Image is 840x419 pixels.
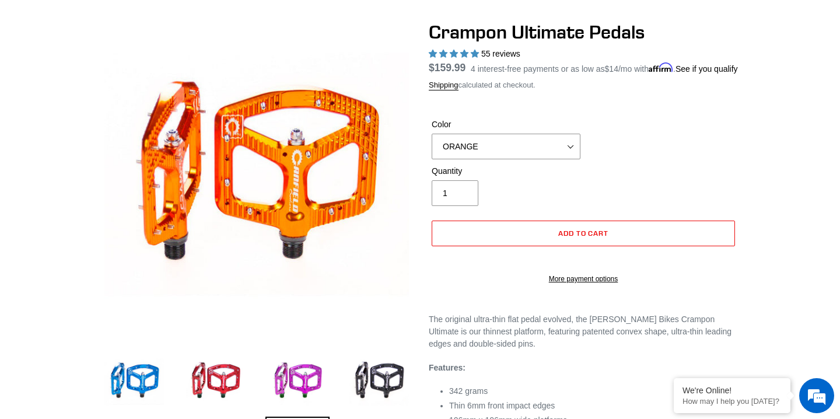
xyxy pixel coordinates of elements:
[6,288,222,329] textarea: Type your message and hit 'Enter'
[78,65,213,81] div: Chat with us now
[102,349,166,413] img: Load image into Gallery viewer, Crampon Ultimate Pedals
[429,21,738,43] h1: Crampon Ultimate Pedals
[13,64,30,82] div: Navigation go back
[682,397,782,406] p: How may I help you today?
[429,79,738,91] div: calculated at checkout.
[432,274,735,284] a: More payment options
[481,49,520,58] span: 55 reviews
[682,386,782,395] div: We're Online!
[449,385,738,397] li: 342 grams
[191,6,219,34] div: Minimize live chat window
[429,81,459,90] a: Shipping
[432,165,580,177] label: Quantity
[68,131,161,249] span: We're online!
[429,313,738,350] p: The original ultra-thin flat pedal evolved, the [PERSON_NAME] Bikes Crampon Ultimate is our thinn...
[429,62,466,74] span: $159.99
[449,400,738,412] li: Thin 6mm front impact edges
[649,62,673,72] span: Affirm
[347,349,411,413] img: Load image into Gallery viewer, Crampon Ultimate Pedals
[184,349,248,413] img: Load image into Gallery viewer, Crampon Ultimate Pedals
[429,363,466,372] strong: Features:
[558,229,609,238] span: Add to cart
[471,60,738,75] p: 4 interest-free payments or as low as /mo with .
[605,64,618,74] span: $14
[265,349,330,413] img: Load image into Gallery viewer, Crampon Ultimate Pedals
[432,221,735,246] button: Add to cart
[429,49,481,58] span: 4.95 stars
[37,58,66,88] img: d_696896380_company_1647369064580_696896380
[432,118,580,131] label: Color
[675,64,738,74] a: See if you qualify - Learn more about Affirm Financing (opens in modal)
